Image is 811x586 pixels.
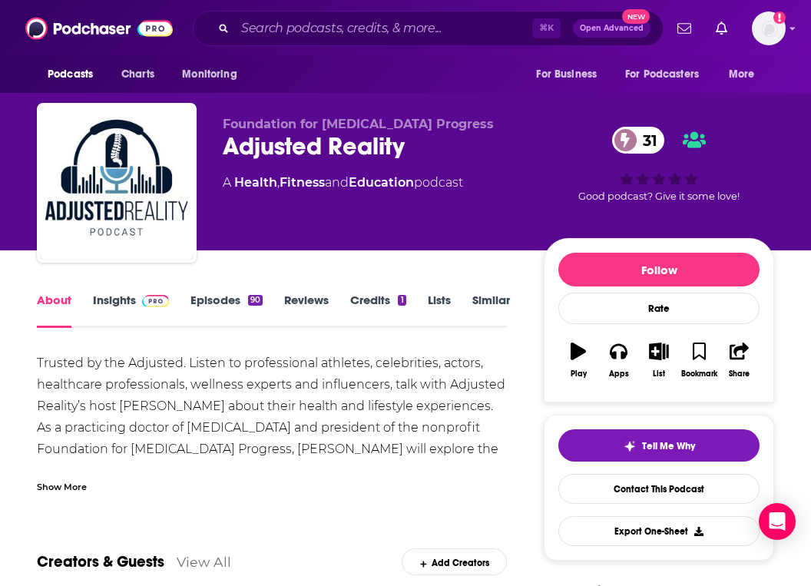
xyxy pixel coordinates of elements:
[558,253,760,286] button: Follow
[558,516,760,546] button: Export One-Sheet
[111,60,164,89] a: Charts
[37,60,113,89] button: open menu
[752,12,786,45] img: User Profile
[25,14,173,43] img: Podchaser - Follow, Share and Rate Podcasts
[277,175,280,190] span: ,
[625,64,699,85] span: For Podcasters
[624,440,636,452] img: tell me why sparkle
[193,11,664,46] div: Search podcasts, credits, & more...
[653,369,665,379] div: List
[40,106,194,260] img: Adjusted Reality
[773,12,786,24] svg: Add a profile image
[532,18,561,38] span: ⌘ K
[573,19,650,38] button: Open AdvancedNew
[759,503,796,540] div: Open Intercom Messenger
[121,64,154,85] span: Charts
[234,175,277,190] a: Health
[190,293,263,328] a: Episodes90
[627,127,665,154] span: 31
[729,64,755,85] span: More
[671,15,697,41] a: Show notifications dropdown
[752,12,786,45] span: Logged in as alignPR
[182,64,237,85] span: Monitoring
[428,293,451,328] a: Lists
[177,554,231,570] a: View All
[580,25,644,32] span: Open Advanced
[142,295,169,307] img: Podchaser Pro
[639,333,679,388] button: List
[720,333,760,388] button: Share
[325,175,349,190] span: and
[558,429,760,462] button: tell me why sparkleTell Me Why
[93,293,169,328] a: InsightsPodchaser Pro
[681,369,717,379] div: Bookmark
[571,369,587,379] div: Play
[171,60,257,89] button: open menu
[525,60,616,89] button: open menu
[598,333,638,388] button: Apps
[718,60,774,89] button: open menu
[280,175,325,190] a: Fitness
[402,548,507,575] div: Add Creators
[544,117,774,212] div: 31Good podcast? Give it some love!
[398,295,405,306] div: 1
[558,333,598,388] button: Play
[558,293,760,324] div: Rate
[615,60,721,89] button: open menu
[472,293,510,328] a: Similar
[752,12,786,45] button: Show profile menu
[349,175,414,190] a: Education
[578,190,740,202] span: Good podcast? Give it some love!
[609,369,629,379] div: Apps
[642,440,695,452] span: Tell Me Why
[612,127,665,154] a: 31
[223,174,463,192] div: A podcast
[536,64,597,85] span: For Business
[729,369,750,379] div: Share
[710,15,733,41] a: Show notifications dropdown
[235,16,532,41] input: Search podcasts, credits, & more...
[679,333,719,388] button: Bookmark
[248,295,263,306] div: 90
[37,293,71,328] a: About
[48,64,93,85] span: Podcasts
[558,474,760,504] a: Contact This Podcast
[350,293,405,328] a: Credits1
[223,117,494,131] span: Foundation for [MEDICAL_DATA] Progress
[622,9,650,24] span: New
[37,552,164,571] a: Creators & Guests
[284,293,329,328] a: Reviews
[37,353,507,503] div: Trusted by the Adjusted. Listen to professional athletes, celebrities, actors, healthcare profess...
